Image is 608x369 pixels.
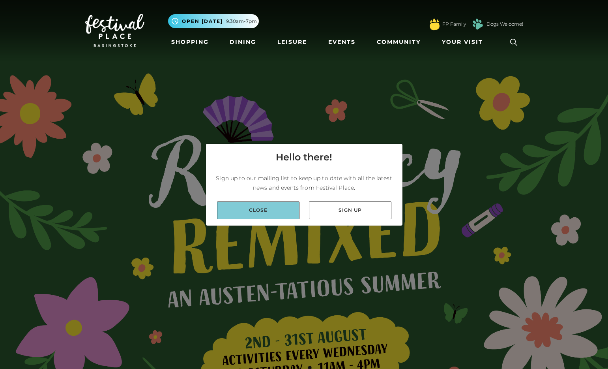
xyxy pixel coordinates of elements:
span: Open [DATE] [182,18,223,25]
h4: Hello there! [276,150,332,164]
a: Close [217,201,299,219]
span: Your Visit [442,38,483,46]
a: Community [374,35,424,49]
span: 9.30am-7pm [226,18,257,25]
button: Open [DATE] 9.30am-7pm [168,14,259,28]
a: Sign up [309,201,391,219]
img: Festival Place Logo [85,14,144,47]
a: Leisure [274,35,310,49]
a: Dogs Welcome! [486,21,523,28]
p: Sign up to our mailing list to keep up to date with all the latest news and events from Festival ... [212,173,396,192]
a: Dining [226,35,259,49]
a: Your Visit [439,35,490,49]
a: FP Family [442,21,466,28]
a: Events [325,35,359,49]
a: Shopping [168,35,212,49]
